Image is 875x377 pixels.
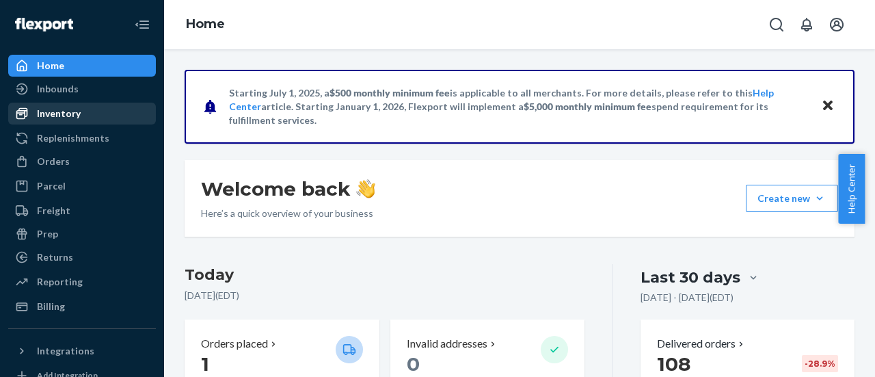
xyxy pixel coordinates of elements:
img: Flexport logo [15,18,73,31]
button: Open Search Box [763,11,790,38]
button: Integrations [8,340,156,362]
a: Parcel [8,175,156,197]
p: [DATE] ( EDT ) [185,289,584,302]
a: Inbounds [8,78,156,100]
div: Prep [37,227,58,241]
div: -28.9 % [802,355,838,372]
button: Help Center [838,154,865,224]
ol: breadcrumbs [175,5,236,44]
h1: Welcome back [201,177,375,201]
span: $5,000 monthly minimum fee [524,101,651,112]
div: Home [37,59,64,73]
button: Delivered orders [657,336,746,352]
div: Parcel [37,179,66,193]
a: Inventory [8,103,156,125]
span: $500 monthly minimum fee [329,87,450,99]
button: Open account menu [823,11,850,38]
button: Create new [746,185,838,212]
div: Replenishments [37,131,109,145]
span: 108 [657,352,690,376]
p: [DATE] - [DATE] ( EDT ) [641,291,733,304]
a: Freight [8,200,156,222]
a: Home [186,16,225,31]
a: Reporting [8,271,156,293]
div: Returns [37,250,73,264]
div: Orders [37,155,70,168]
button: Close Navigation [129,11,156,38]
a: Prep [8,223,156,245]
span: 0 [407,352,420,376]
p: Starting July 1, 2025, a is applicable to all merchants. For more details, please refer to this a... [229,86,808,127]
p: Invalid addresses [407,336,487,352]
div: Last 30 days [641,267,740,288]
div: Freight [37,204,70,218]
span: 1 [201,352,209,376]
a: Orders [8,151,156,172]
img: hand-wave emoji [356,179,375,198]
p: Here’s a quick overview of your business [201,207,375,220]
p: Orders placed [201,336,268,352]
button: Open notifications [793,11,820,38]
div: Billing [37,300,65,313]
a: Returns [8,246,156,268]
div: Reporting [37,275,83,289]
div: Integrations [37,344,94,358]
a: Home [8,55,156,77]
button: Close [819,96,837,116]
a: Replenishments [8,127,156,149]
h3: Today [185,264,584,286]
div: Inbounds [37,82,79,96]
div: Inventory [37,107,81,120]
a: Billing [8,296,156,317]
